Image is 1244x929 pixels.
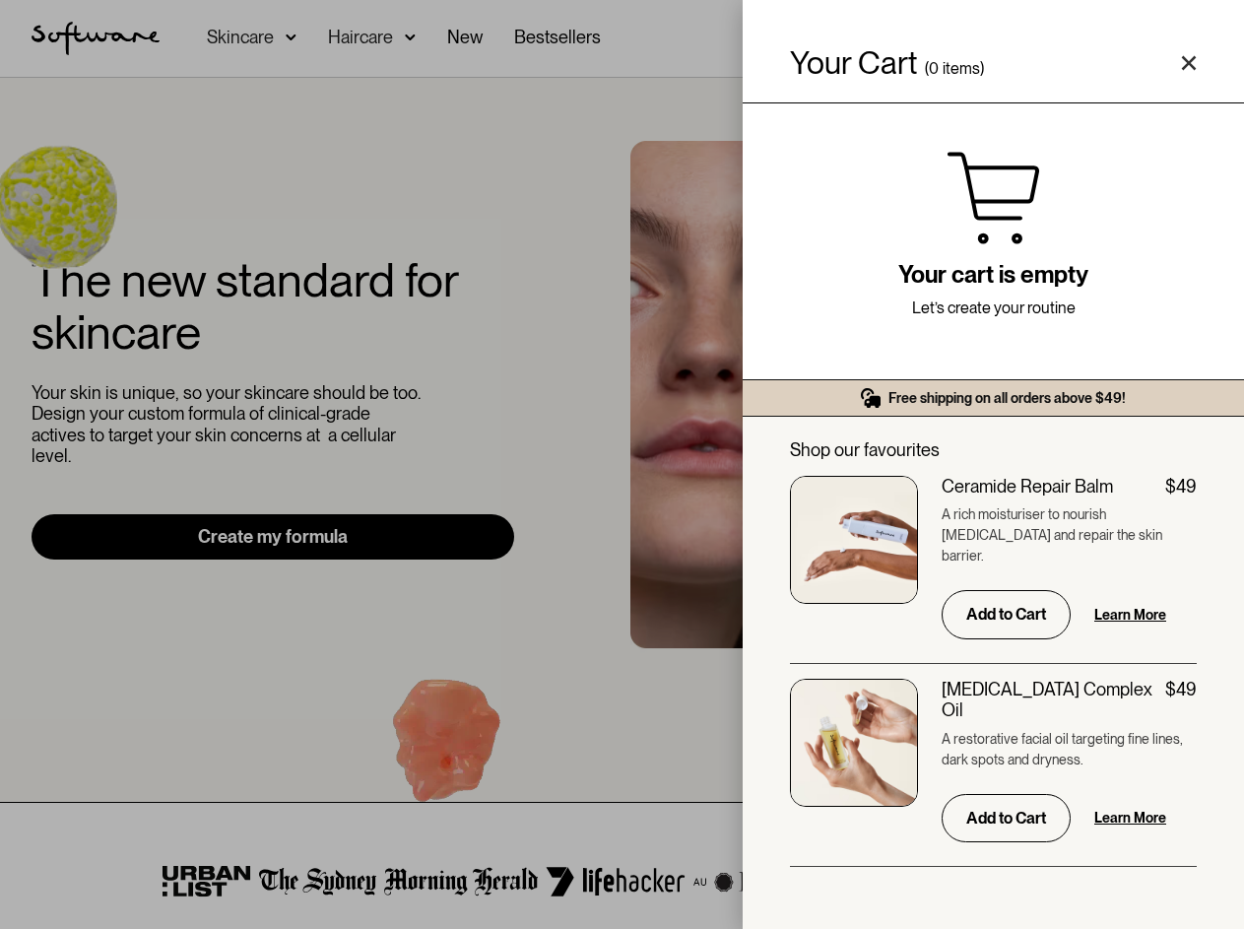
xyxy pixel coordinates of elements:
[946,151,1041,245] img: Cart icon
[1165,476,1197,498] div: $49
[942,504,1197,566] p: A rich moisturiser to nourish [MEDICAL_DATA] and repair the skin barrier.
[925,59,929,79] div: (
[1181,55,1197,71] a: Close cart
[942,476,1113,498] div: Ceramide Repair Balm
[888,389,1126,407] div: Free shipping on all orders above $49!
[1165,679,1197,700] div: $49
[1094,605,1166,625] a: Learn More
[790,440,1197,460] div: Shop our favourites
[942,679,1165,721] div: [MEDICAL_DATA] Complex Oil
[790,679,918,807] img: Retinol Complex Oil
[929,59,939,79] div: 0
[942,729,1197,770] p: A restorative facial oil targeting fine lines, dark spots and dryness.
[943,59,984,79] div: items)
[790,476,918,604] img: Ceramide Repair Balm
[1094,808,1166,828] a: Learn More
[790,47,917,79] h4: Your Cart
[942,794,1071,842] input: Add to Cart
[898,261,1088,290] h2: Your cart is empty
[942,590,1071,638] input: Add to Cart
[912,297,1076,320] p: Let’s create your routine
